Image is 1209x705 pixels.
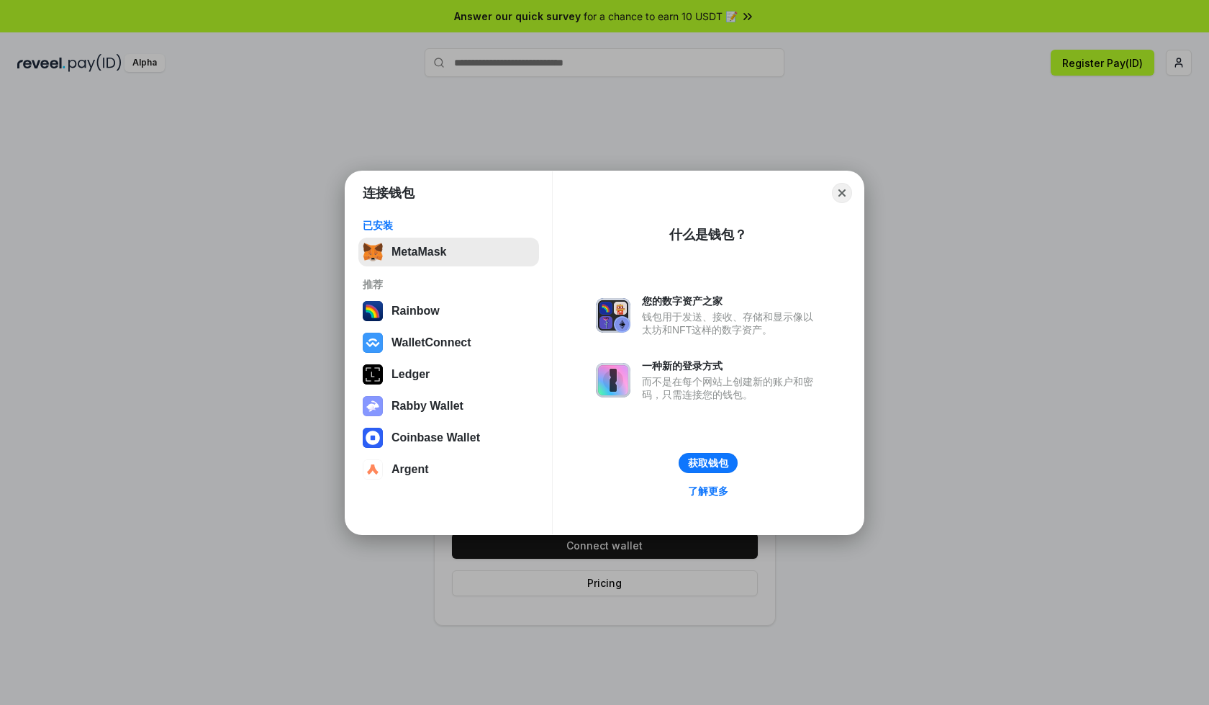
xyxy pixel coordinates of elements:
[391,431,480,444] div: Coinbase Wallet
[363,396,383,416] img: svg+xml,%3Csvg%20xmlns%3D%22http%3A%2F%2Fwww.w3.org%2F2000%2Fsvg%22%20fill%3D%22none%22%20viewBox...
[596,363,630,398] img: svg+xml,%3Csvg%20xmlns%3D%22http%3A%2F%2Fwww.w3.org%2F2000%2Fsvg%22%20fill%3D%22none%22%20viewBox...
[363,333,383,353] img: svg+xml,%3Csvg%20width%3D%2228%22%20height%3D%2228%22%20viewBox%3D%220%200%2028%2028%22%20fill%3D...
[642,359,820,372] div: 一种新的登录方式
[358,423,539,452] button: Coinbase Wallet
[363,184,415,202] h1: 连接钱包
[679,453,738,473] button: 获取钱包
[832,183,852,203] button: Close
[363,459,383,480] img: svg+xml,%3Csvg%20width%3D%2228%22%20height%3D%2228%22%20viewBox%3D%220%200%2028%2028%22%20fill%3D...
[358,328,539,357] button: WalletConnect
[391,336,471,349] div: WalletConnect
[363,219,535,232] div: 已安装
[363,278,535,291] div: 推荐
[358,238,539,266] button: MetaMask
[688,457,728,470] div: 获取钱包
[642,310,820,336] div: 钱包用于发送、接收、存储和显示像以太坊和NFT这样的数字资产。
[363,364,383,385] img: svg+xml,%3Csvg%20xmlns%3D%22http%3A%2F%2Fwww.w3.org%2F2000%2Fsvg%22%20width%3D%2228%22%20height%3...
[358,455,539,484] button: Argent
[679,482,737,500] a: 了解更多
[642,375,820,401] div: 而不是在每个网站上创建新的账户和密码，只需连接您的钱包。
[363,242,383,262] img: svg+xml,%3Csvg%20fill%3D%22none%22%20height%3D%2233%22%20viewBox%3D%220%200%2035%2033%22%20width%...
[391,400,463,413] div: Rabby Wallet
[391,305,440,318] div: Rainbow
[363,428,383,448] img: svg+xml,%3Csvg%20width%3D%2228%22%20height%3D%2228%22%20viewBox%3D%220%200%2028%2028%22%20fill%3D...
[363,301,383,321] img: svg+xml,%3Csvg%20width%3D%22120%22%20height%3D%22120%22%20viewBox%3D%220%200%20120%20120%22%20fil...
[688,485,728,498] div: 了解更多
[358,360,539,389] button: Ledger
[358,297,539,325] button: Rainbow
[358,392,539,421] button: Rabby Wallet
[391,368,430,381] div: Ledger
[669,226,747,243] div: 什么是钱包？
[642,295,820,307] div: 您的数字资产之家
[596,298,630,333] img: svg+xml,%3Csvg%20xmlns%3D%22http%3A%2F%2Fwww.w3.org%2F2000%2Fsvg%22%20fill%3D%22none%22%20viewBox...
[391,246,446,259] div: MetaMask
[391,463,429,476] div: Argent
